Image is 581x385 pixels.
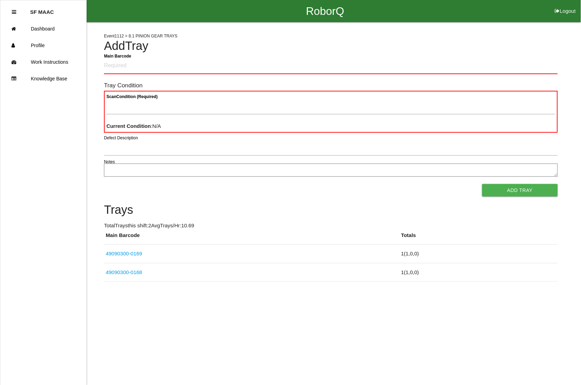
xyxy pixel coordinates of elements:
p: Total Trays this shift: 2 Avg Trays /Hr: 10.69 [104,222,558,230]
div: Close [12,4,16,20]
b: Main Barcode [104,53,131,58]
span: : N/A [106,123,161,129]
h4: Add Tray [104,40,558,53]
th: Totals [399,231,558,245]
a: Work Instructions [0,54,86,70]
a: Profile [0,37,86,54]
a: 49090300-0168 [106,269,142,275]
td: 1 ( 1 , 0 , 0 ) [399,245,558,263]
a: Knowledge Base [0,70,86,87]
input: Required [104,58,558,74]
th: Main Barcode [104,231,399,245]
b: Scan Condition (Required) [106,94,158,99]
a: Dashboard [0,20,86,37]
span: Event 1112 > 8.1 PINION GEAR TRAYS [104,34,177,38]
h4: Trays [104,203,558,217]
p: SF MAAC [30,4,54,15]
b: Current Condition [106,123,151,129]
a: 49090300-0169 [106,251,142,256]
label: Notes [104,159,115,165]
h6: Tray Condition [104,82,558,89]
label: Defect Description [104,135,138,141]
button: Add Tray [482,184,558,196]
td: 1 ( 1 , 0 , 0 ) [399,263,558,282]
